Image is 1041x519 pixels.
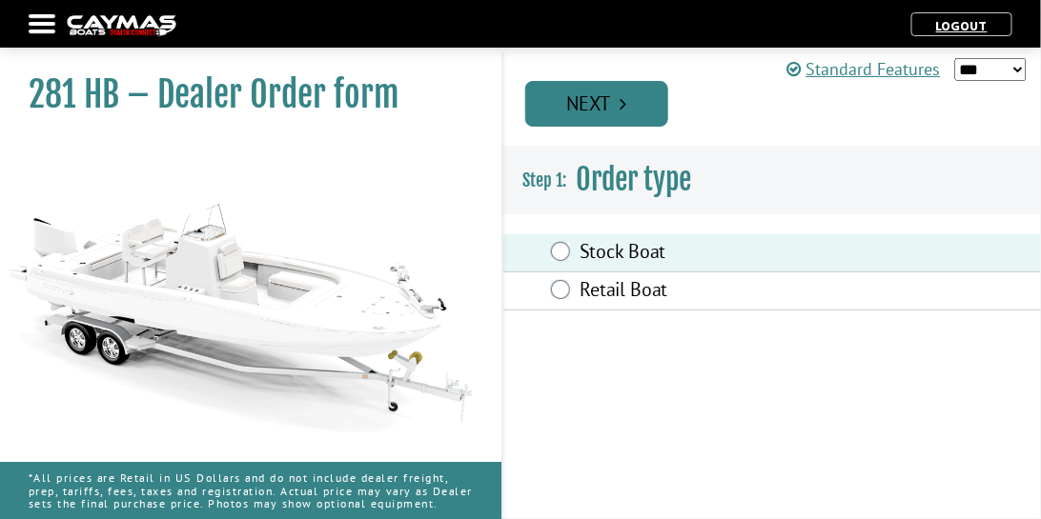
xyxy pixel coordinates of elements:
h3: Order type [503,145,1041,215]
a: Next [525,81,668,127]
a: Standard Features [787,56,941,82]
label: Stock Boat [580,240,856,268]
label: Retail Boat [580,278,856,306]
img: caymas-dealer-connect-2ed40d3bc7270c1d8d7ffb4b79bf05adc795679939227970def78ec6f6c03838.gif [67,15,176,35]
p: *All prices are Retail in US Dollars and do not include dealer freight, prep, tariffs, fees, taxe... [29,462,473,519]
h1: 281 HB – Dealer Order form [29,73,454,116]
ul: Pagination [520,78,1041,127]
a: Logout [927,17,997,34]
